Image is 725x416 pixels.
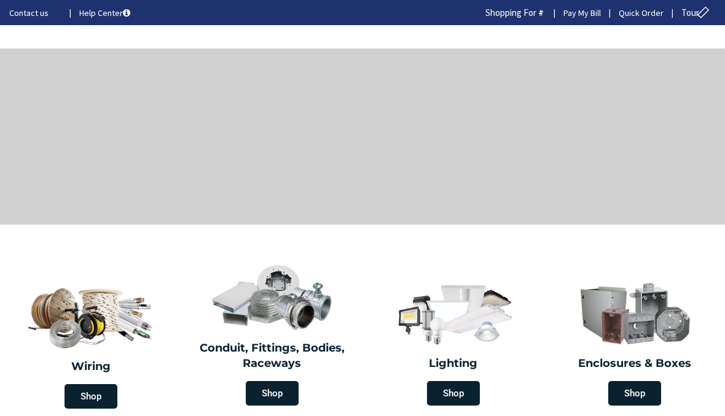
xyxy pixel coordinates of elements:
[619,7,664,19] a: Quick Order
[190,341,353,372] h2: Conduit, Fittings, Bodies, Raceways
[563,7,601,19] a: Pay My Bill
[485,7,536,18] span: Shopping For
[246,381,299,406] span: Shop
[538,7,544,18] strong: #
[681,7,713,18] span: Tour
[6,359,175,375] h2: Wiring
[79,7,130,19] a: Help Center
[9,7,60,19] a: Contact us
[608,381,661,406] span: Shop
[65,384,117,409] span: Shop
[366,274,541,412] a: Lighting Shop
[553,356,716,372] h2: Enclosures & Boxes
[427,381,480,406] span: Shop
[547,274,722,412] a: Enclosures & Boxes Shop
[372,356,535,372] h2: Lighting
[184,258,359,412] a: Conduit, Fittings, Bodies, Raceways Shop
